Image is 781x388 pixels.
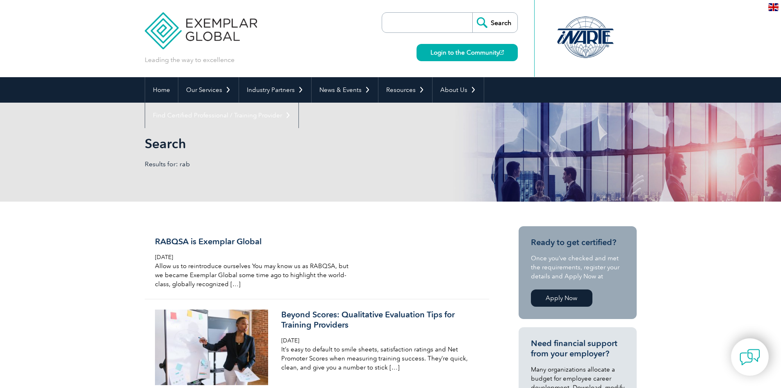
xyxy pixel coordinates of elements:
[178,77,239,103] a: Our Services
[740,347,760,367] img: contact-chat.png
[155,254,173,261] span: [DATE]
[145,103,298,128] a: Find Certified Professional / Training Provider
[531,289,592,307] a: Apply Now
[155,236,349,247] h3: RABQSA is Exemplar Global
[155,310,269,385] img: pexels-rdne-7414273-300x200.jpg
[417,44,518,61] a: Login to the Community
[281,310,476,330] h3: Beyond Scores: Qualitative Evaluation Tips for Training Providers
[145,55,235,64] p: Leading the way to excellence
[155,262,349,289] p: Allow us to reintroduce ourselves You may know us as RABQSA, but we became Exemplar Global some t...
[499,50,504,55] img: open_square.png
[239,77,311,103] a: Industry Partners
[531,254,624,281] p: Once you’ve checked and met the requirements, register your details and Apply Now at
[472,13,517,32] input: Search
[145,226,489,299] a: RABQSA is Exemplar Global [DATE] Allow us to reintroduce ourselves You may know us as RABQSA, but...
[281,345,476,372] p: It’s easy to default to smile sheets, satisfaction ratings and Net Promoter Scores when measuring...
[281,337,299,344] span: [DATE]
[433,77,484,103] a: About Us
[531,237,624,248] h3: Ready to get certified?
[312,77,378,103] a: News & Events
[378,77,432,103] a: Resources
[145,77,178,103] a: Home
[531,338,624,359] h3: Need financial support from your employer?
[145,160,391,169] p: Results for: rab
[145,135,460,152] h1: Search
[768,3,779,11] img: en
